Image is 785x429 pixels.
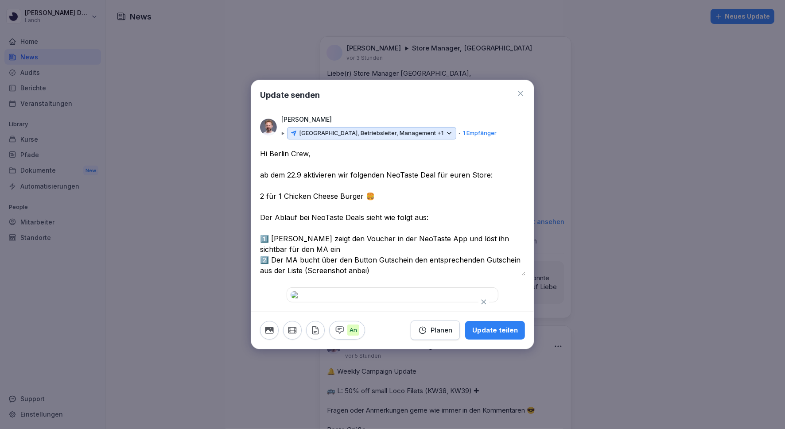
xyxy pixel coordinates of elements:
button: Update teilen [465,321,525,340]
button: Planen [411,321,460,340]
div: Planen [418,325,452,335]
p: [GEOGRAPHIC_DATA], Betriebsleiter, Management +1 [299,129,443,138]
h1: Update senden [260,89,320,101]
div: Update teilen [472,325,518,335]
p: [PERSON_NAME] [281,115,332,124]
p: An [347,325,359,336]
p: 1 Empfänger [463,129,497,138]
button: An [329,321,365,340]
img: de851d57-55d6-4d05-b8b8-7607b2253381 [291,291,494,298]
img: wv35qonp8m9yt1hbnlx3lxeb.png [260,119,277,135]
